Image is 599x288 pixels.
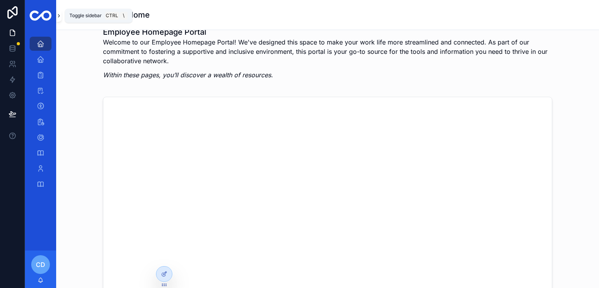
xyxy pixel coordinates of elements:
h1: Employee Homepage Portal [103,27,552,37]
p: Welcome to our Employee Homepage Portal! We've designed this space to make your work life more st... [103,37,552,66]
h1: Home [128,9,150,20]
img: App logo [30,11,51,21]
span: CD [36,260,45,269]
div: scrollable content [25,31,56,201]
em: Within these pages, you’ll discover a wealth of resources. [103,71,273,79]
